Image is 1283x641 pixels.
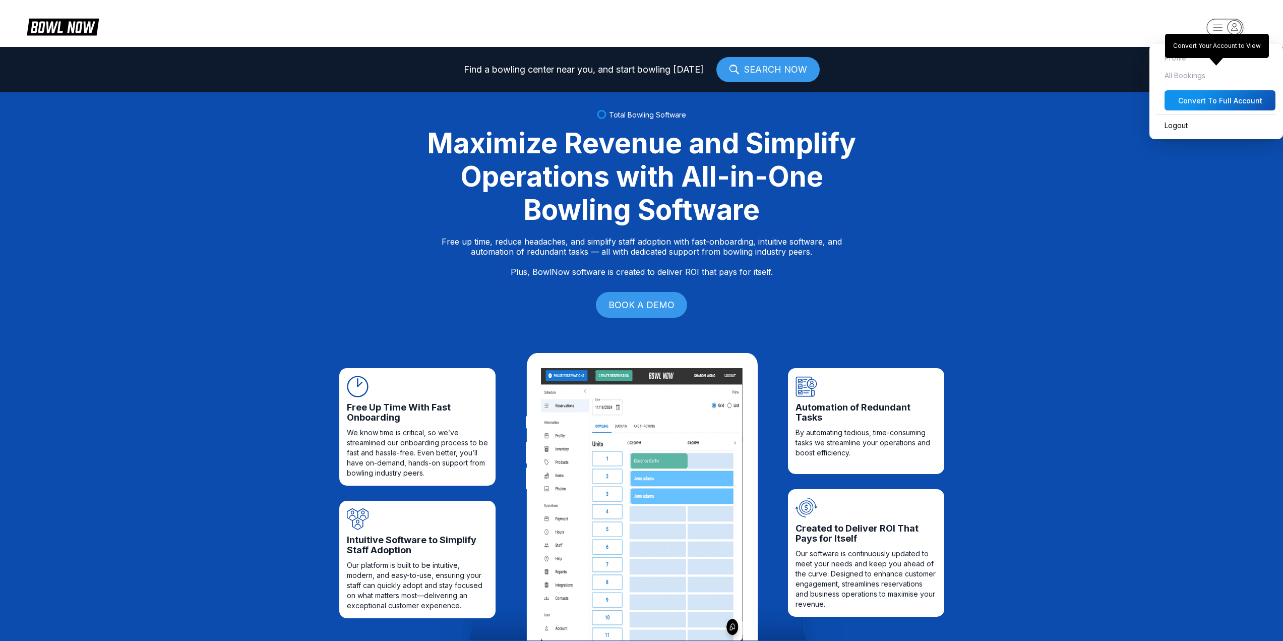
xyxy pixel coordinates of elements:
span: Automation of Redundant Tasks [796,402,937,423]
img: iPad frame [526,353,758,640]
button: Logout [1154,116,1190,134]
span: Free Up Time With Fast Onboarding [347,402,488,423]
a: SEARCH NOW [716,57,820,82]
div: Maximize Revenue and Simplify Operations with All-in-One Bowling Software [415,127,869,226]
span: Created to Deliver ROI That Pays for Itself [796,523,937,544]
span: Intuitive Software to Simplify Staff Adoption [347,535,488,555]
img: Content image [541,368,743,640]
a: BOOK A DEMO [596,292,687,318]
span: Find a bowling center near you, and start bowling [DATE] [464,65,704,75]
span: We know time is critical, so we’ve streamlined our onboarding process to be fast and hassle-free.... [347,428,488,478]
span: Our software is continuously updated to meet your needs and keep you ahead of the curve. Designed... [796,549,937,609]
p: Free up time, reduce headaches, and simplify staff adoption with fast-onboarding, intuitive softw... [442,237,842,277]
button: Convert to Full Account [1165,90,1275,110]
div: Convert Your Account to View [1165,34,1269,58]
span: Our platform is built to be intuitive, modern, and easy-to-use, ensuring your staff can quickly a... [347,560,488,611]
span: By automating tedious, time-consuming tasks we streamline your operations and boost efficiency. [796,428,937,458]
span: Total Bowling Software [609,110,686,119]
